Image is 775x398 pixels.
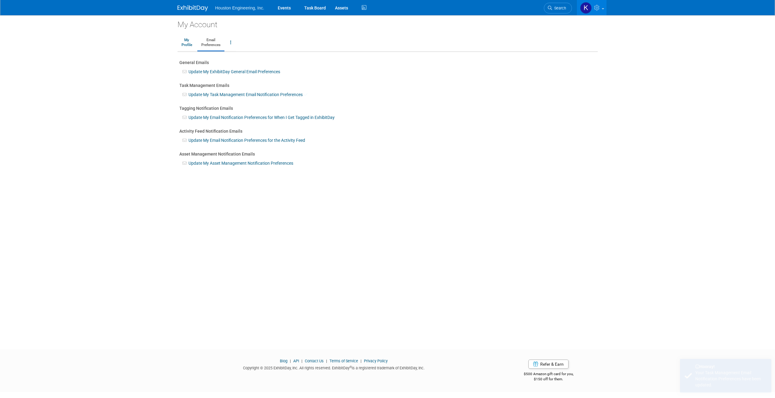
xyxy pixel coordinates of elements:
[528,360,569,369] a: Refer & Earn
[178,364,491,371] div: Copyright © 2025 ExhibitDay, Inc. All rights reserved. ExhibitDay is a registered trademark of Ex...
[179,128,596,134] div: Activity Feed Notification Emails
[305,359,324,363] a: Contact Us
[280,359,287,363] a: Blog
[552,6,566,10] span: Search
[293,359,299,363] a: API
[359,359,363,363] span: |
[188,138,305,143] a: Update My Email Notification Preferences for the Activity Feed
[179,59,596,66] div: General Emails
[178,15,598,30] div: My Account
[288,359,292,363] span: |
[188,115,335,120] a: Update My Email Notification Preferences for When I Get Tagged in ExhibitDay
[499,368,598,382] div: $500 Amazon gift card for you,
[179,82,596,88] div: Task Management Emails
[329,359,358,363] a: Terms of Service
[188,92,303,97] a: Update My Task Management Email Notification Preferences
[364,359,388,363] a: Privacy Policy
[188,161,293,166] a: Update My Asset Management Notification Preferences
[178,5,208,11] img: ExhibitDay
[178,35,196,50] a: MyProfile
[179,105,596,111] div: Tagging Notification Emails
[499,377,598,382] div: $150 off for them.
[350,365,352,369] sup: ®
[215,5,264,10] span: Houston Engineering, Inc.
[544,3,572,13] a: Search
[695,370,767,388] div: Your Task Management Email Notification Preferences have been updated.
[580,2,592,14] img: Karina Hanson
[695,364,767,370] div: Hooray!
[179,151,596,157] div: Asset Management Notification Emails
[325,359,329,363] span: |
[197,35,224,50] a: EmailPreferences
[188,69,280,74] a: Update My ExhibitDay General Email Preferences
[300,359,304,363] span: |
